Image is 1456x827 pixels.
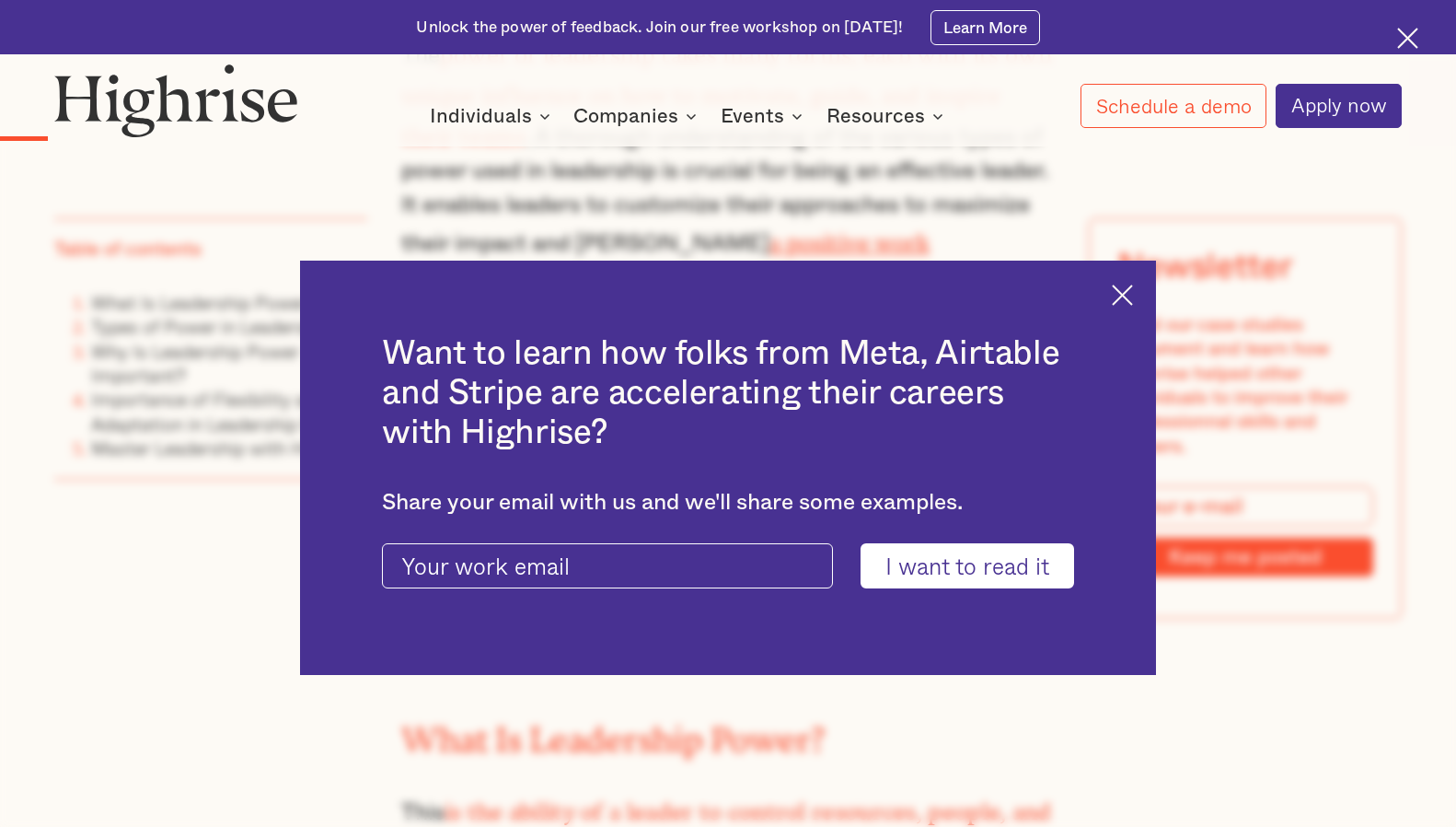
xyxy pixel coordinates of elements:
[382,333,1073,452] h2: Want to learn how folks from Meta, Airtable and Stripe are accelerating their careers with Highrise?
[54,64,297,137] img: Highrise logo
[416,17,903,39] div: Unlock the power of feedback. Join our free workshop on [DATE]!
[573,105,678,127] div: Companies
[430,105,556,127] div: Individuals
[382,543,832,588] input: Your work email
[382,543,1073,588] form: current-ascender-blog-article-modal-form
[1112,285,1133,306] img: Cross icon
[1397,28,1418,49] img: Cross icon
[861,543,1073,588] input: I want to read it
[721,105,784,127] div: Events
[382,489,1073,516] div: Share your email with us and we'll share some examples.
[573,105,702,127] div: Companies
[1080,84,1266,128] a: Schedule a demo
[1276,84,1402,128] a: Apply now
[826,105,925,127] div: Resources
[430,105,532,127] div: Individuals
[826,105,949,127] div: Resources
[721,105,808,127] div: Events
[930,10,1040,45] a: Learn More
